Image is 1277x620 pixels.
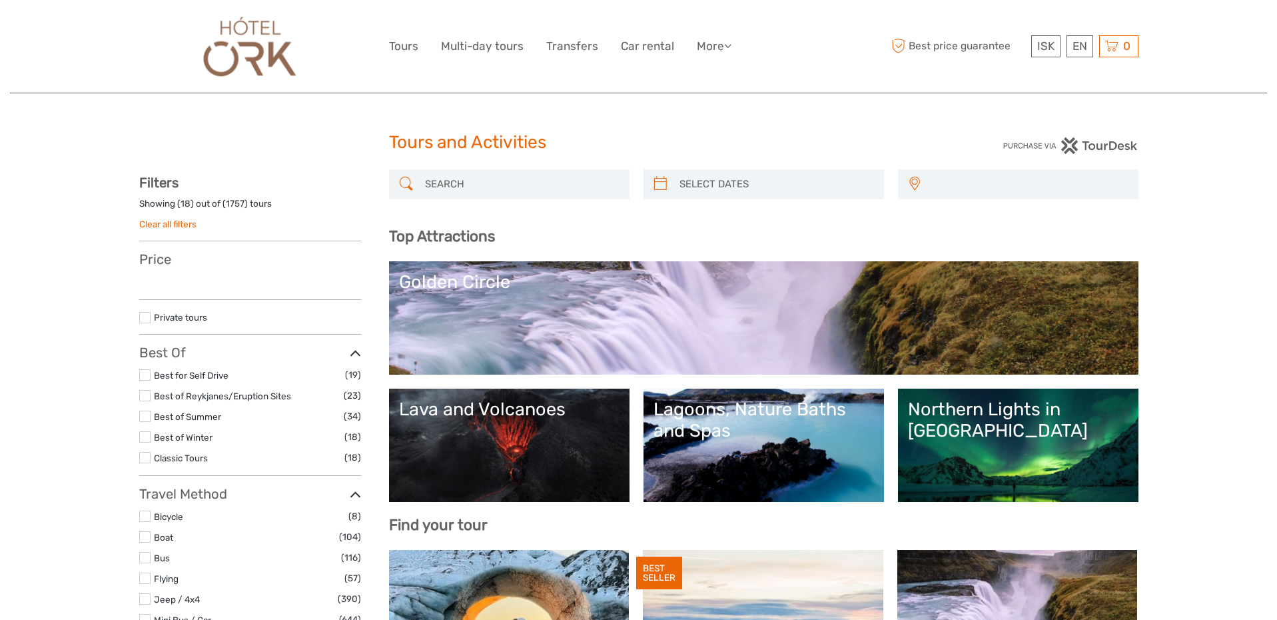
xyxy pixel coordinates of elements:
[154,391,291,401] a: Best of Reykjanes/Eruption Sites
[154,432,213,443] a: Best of Winter
[420,173,623,196] input: SEARCH
[154,370,228,381] a: Best for Self Drive
[181,197,191,210] label: 18
[345,367,361,383] span: (19)
[341,550,361,565] span: (116)
[348,509,361,524] span: (8)
[389,516,488,534] b: Find your tour
[154,312,207,323] a: Private tours
[139,345,361,361] h3: Best Of
[889,35,1028,57] span: Best price guarantee
[389,37,418,56] a: Tours
[154,532,173,543] a: Boat
[338,591,361,607] span: (390)
[399,399,620,420] div: Lava and Volcanoes
[139,251,361,267] h3: Price
[1037,39,1055,53] span: ISK
[399,271,1128,293] div: Golden Circle
[1066,35,1093,57] div: EN
[389,132,889,153] h1: Tours and Activities
[344,409,361,424] span: (34)
[621,37,674,56] a: Car rental
[653,399,874,492] a: Lagoons, Nature Baths and Spas
[154,453,208,463] a: Classic Tours
[344,388,361,403] span: (23)
[674,173,877,196] input: SELECT DATES
[154,553,170,563] a: Bus
[154,411,221,422] a: Best of Summer
[546,37,598,56] a: Transfers
[653,399,874,442] div: Lagoons, Nature Baths and Spas
[339,529,361,545] span: (104)
[154,594,200,605] a: Jeep / 4x4
[139,486,361,502] h3: Travel Method
[139,219,197,229] a: Clear all filters
[154,573,179,584] a: Flying
[139,197,361,218] div: Showing ( ) out of ( ) tours
[399,271,1128,365] a: Golden Circle
[139,175,179,191] strong: Filters
[697,37,731,56] a: More
[636,557,682,590] div: BEST SELLER
[1121,39,1132,53] span: 0
[344,450,361,465] span: (18)
[344,571,361,586] span: (57)
[197,10,304,83] img: Our services
[154,511,183,522] a: Bicycle
[344,429,361,445] span: (18)
[389,227,495,245] b: Top Attractions
[908,399,1128,442] div: Northern Lights in [GEOGRAPHIC_DATA]
[1003,137,1138,154] img: PurchaseViaTourDesk.png
[908,399,1128,492] a: Northern Lights in [GEOGRAPHIC_DATA]
[226,197,244,210] label: 1757
[399,399,620,492] a: Lava and Volcanoes
[441,37,524,56] a: Multi-day tours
